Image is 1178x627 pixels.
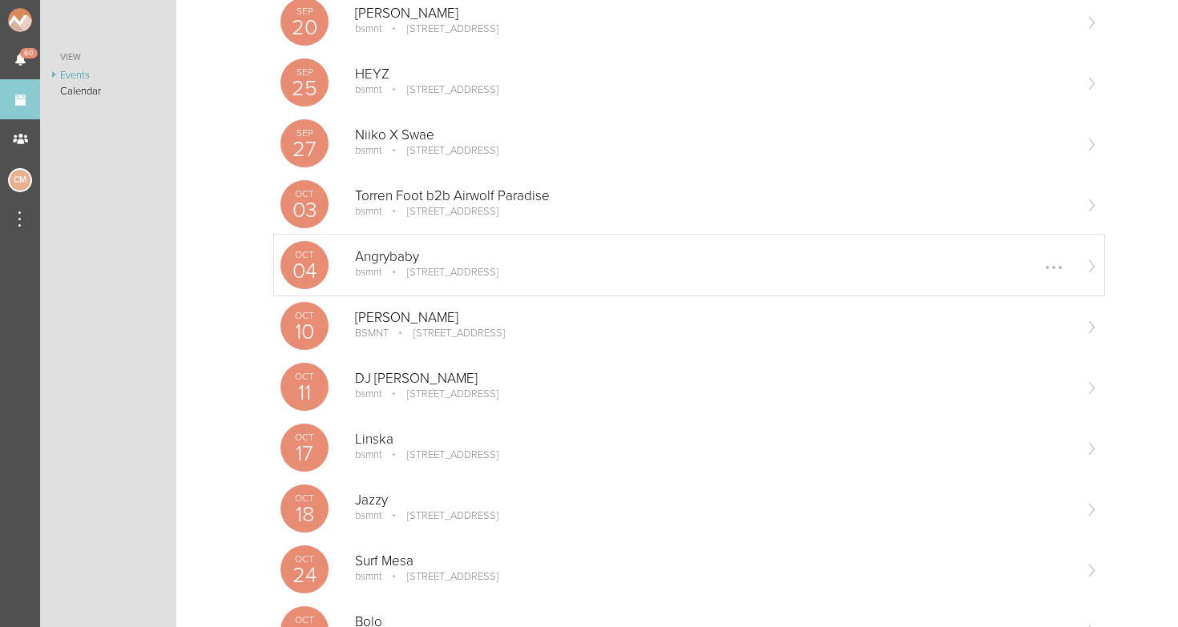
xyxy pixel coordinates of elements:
p: Oct [280,250,329,259]
p: bsmnt [355,22,382,35]
p: 24 [280,565,329,586]
p: [STREET_ADDRESS] [385,266,498,279]
p: bsmnt [355,83,382,96]
div: Charlie McGinley [8,168,32,192]
p: 25 [280,78,329,99]
p: 10 [280,321,329,343]
p: Niiko X Swae [355,127,1072,143]
p: [STREET_ADDRESS] [385,205,498,218]
p: bsmnt [355,266,382,279]
p: Oct [280,311,329,320]
img: NOMAD [8,8,99,32]
p: 04 [280,260,329,282]
p: [STREET_ADDRESS] [385,448,498,461]
p: bsmnt [355,448,382,461]
p: Sep [280,128,329,138]
p: 03 [280,199,329,221]
p: Sep [280,67,329,77]
p: bsmnt [355,144,382,157]
a: Calendar [40,83,176,99]
p: Surf Mesa [355,553,1072,569]
p: Linska [355,432,1072,448]
p: Oct [280,372,329,381]
p: Torren Foot b2b Airwolf Paradise [355,188,1072,204]
p: 27 [280,139,329,160]
p: [STREET_ADDRESS] [391,327,505,340]
span: 60 [20,48,38,58]
p: bsmnt [355,388,382,400]
p: bsmnt [355,570,382,583]
a: View [40,48,176,67]
p: [STREET_ADDRESS] [385,144,498,157]
p: Oct [280,615,329,625]
p: [STREET_ADDRESS] [385,22,498,35]
p: [PERSON_NAME] [355,6,1072,22]
p: bsmnt [355,205,382,218]
p: DJ [PERSON_NAME] [355,371,1072,387]
p: HEYZ [355,66,1072,82]
p: 18 [280,504,329,525]
p: bsmnt [355,509,382,522]
p: BSMNT [355,327,389,340]
p: [STREET_ADDRESS] [385,388,498,400]
p: Oct [280,493,329,503]
a: Events [40,67,176,83]
p: 11 [280,382,329,404]
p: Oct [280,554,329,564]
p: Oct [280,189,329,199]
p: [STREET_ADDRESS] [385,83,498,96]
p: [PERSON_NAME] [355,310,1072,326]
p: [STREET_ADDRESS] [385,570,498,583]
p: Jazzy [355,492,1072,508]
p: Angrybaby [355,249,1072,265]
p: [STREET_ADDRESS] [385,509,498,522]
p: 20 [280,17,329,38]
p: 17 [280,443,329,464]
p: Oct [280,432,329,442]
p: Sep [280,6,329,16]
